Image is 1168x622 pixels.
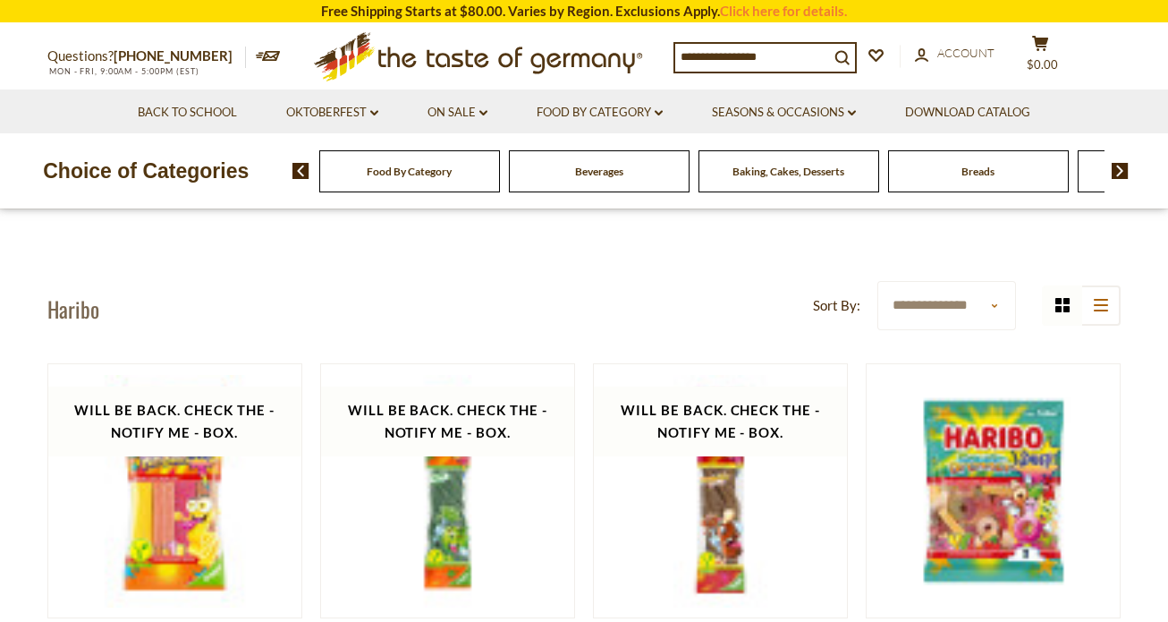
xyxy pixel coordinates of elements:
[321,364,574,618] img: Haribo Spaghetti Apple Fizz
[292,163,309,179] img: previous arrow
[1112,163,1129,179] img: next arrow
[720,3,847,19] a: Click here for details.
[575,165,623,178] a: Beverages
[138,103,237,123] a: Back to School
[937,46,994,60] span: Account
[732,165,844,178] a: Baking, Cakes, Desserts
[47,66,199,76] span: MON - FRI, 9:00AM - 5:00PM (EST)
[48,364,301,618] img: Haribo Pasta Basta Sour
[813,294,860,317] label: Sort By:
[712,103,856,123] a: Seasons & Occasions
[1027,57,1058,72] span: $0.00
[915,44,994,64] a: Account
[47,45,246,68] p: Questions?
[286,103,378,123] a: Oktoberfest
[867,364,1120,618] img: Haribo Sauer Brenner
[594,364,847,618] img: Haribo Spaghetti Happy Cola Fizz
[427,103,487,123] a: On Sale
[367,165,452,178] a: Food By Category
[537,103,663,123] a: Food By Category
[114,47,233,64] a: [PHONE_NUMBER]
[47,295,99,322] h1: Haribo
[1013,35,1067,80] button: $0.00
[905,103,1030,123] a: Download Catalog
[961,165,994,178] a: Breads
